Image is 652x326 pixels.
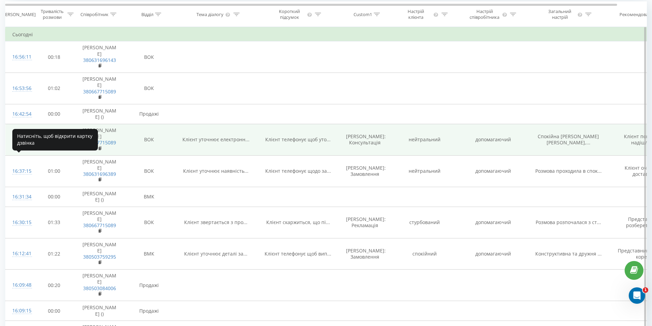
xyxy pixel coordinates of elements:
span: 1 [643,287,648,293]
span: Клієнт звертається з про... [184,219,247,225]
div: 16:12:41 [12,247,26,260]
td: [PERSON_NAME] [76,124,124,156]
a: 380667715089 [83,222,116,229]
span: Конструктивна та дружня ... [535,250,602,257]
td: 00:33 [33,124,76,156]
span: Спокійна [PERSON_NAME] [PERSON_NAME],... [538,133,599,146]
div: Настрій співробітника [468,9,501,20]
td: ВОК [124,73,175,104]
span: Клієнт телефонує щоб уто... [265,136,331,143]
a: 380631696389 [83,171,116,177]
td: 00:00 [33,104,76,124]
div: Тривалість розмови [39,9,66,20]
span: Розмова розпочалася з ст... [536,219,601,225]
td: [PERSON_NAME] [76,41,124,73]
span: Клієнт уточнює наявність... [183,168,248,174]
td: [PERSON_NAME] [76,270,124,301]
td: 00:18 [33,41,76,73]
td: [PERSON_NAME]: Замовлення [339,238,391,270]
td: 01:33 [33,207,76,238]
td: ВОК [124,124,175,156]
td: ВОК [124,155,175,187]
td: [PERSON_NAME]: Рекламація [339,207,391,238]
div: 16:37:15 [12,165,26,178]
td: допомагаючий [459,155,527,187]
td: 00:00 [33,187,76,207]
div: Співробітник [80,12,108,17]
span: Клієнт уточнює деталі за... [184,250,247,257]
div: 16:09:48 [12,278,26,292]
td: Продажі [124,104,175,124]
td: нейтральний [391,124,459,156]
td: 01:00 [33,155,76,187]
div: Натисніть, щоб відкрити картку дзвінка [12,129,98,151]
div: 16:09:15 [12,304,26,317]
td: нейтральний [391,155,459,187]
td: ВОК [124,207,175,238]
td: Продажі [124,270,175,301]
a: 380503084006 [83,285,116,291]
td: 01:22 [33,238,76,270]
div: Тема діалогу [196,12,223,17]
div: 16:30:15 [12,216,26,229]
td: [PERSON_NAME] [76,155,124,187]
td: [PERSON_NAME] () [76,104,124,124]
td: 01:02 [33,73,76,104]
div: Відділ [141,12,153,17]
td: [PERSON_NAME] () [76,187,124,207]
a: 380667715089 [83,88,116,95]
span: Клієнт телефонує щодо за... [265,168,331,174]
td: ВОК [124,41,175,73]
div: Custom1 [354,12,372,17]
td: 00:00 [33,301,76,321]
td: допомагаючий [459,124,527,156]
td: [PERSON_NAME]: Замовлення [339,155,391,187]
a: 380631696143 [83,57,116,63]
td: 00:20 [33,270,76,301]
td: допомагаючий [459,238,527,270]
td: допомагаючий [459,207,527,238]
td: [PERSON_NAME] [76,238,124,270]
td: Продажі [124,301,175,321]
td: [PERSON_NAME] () [76,301,124,321]
td: [PERSON_NAME] [76,73,124,104]
div: Настрій клієнта [400,9,432,20]
td: [PERSON_NAME] [76,207,124,238]
a: 380503759295 [83,253,116,260]
div: 16:42:54 [12,107,26,121]
span: Розмова проходила в спок... [535,168,602,174]
span: Клієнт скаржиться, що пі... [266,219,330,225]
td: [PERSON_NAME]: Консультація [339,124,391,156]
td: спокійний [391,238,459,270]
iframe: Intercom live chat [629,287,645,304]
td: стурбований [391,207,459,238]
div: 16:53:56 [12,82,26,95]
div: Короткий підсумок [273,9,306,20]
div: 16:31:34 [12,190,26,204]
span: Клієнт телефонує щоб вип... [265,250,331,257]
div: [PERSON_NAME] [1,12,36,17]
td: ВМК [124,187,175,207]
span: Клієнт уточнює електронн... [182,136,250,143]
div: Загальний настрій [544,9,576,20]
div: 16:56:11 [12,50,26,64]
td: ВМК [124,238,175,270]
a: 380667715089 [83,139,116,146]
